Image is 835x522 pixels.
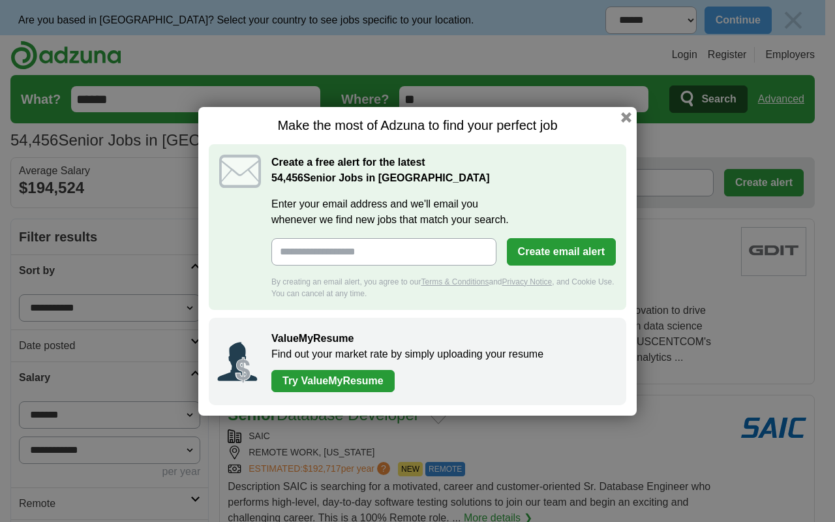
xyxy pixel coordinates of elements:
[271,331,613,346] h2: ValueMyResume
[421,277,489,286] a: Terms & Conditions
[507,238,616,266] button: Create email alert
[502,277,553,286] a: Privacy Notice
[271,172,490,183] strong: Senior Jobs in [GEOGRAPHIC_DATA]
[271,370,395,392] a: Try ValueMyResume
[271,170,303,186] span: 54,456
[271,276,616,299] div: By creating an email alert, you agree to our and , and Cookie Use. You can cancel at any time.
[209,117,626,134] h1: Make the most of Adzuna to find your perfect job
[271,196,616,228] label: Enter your email address and we'll email you whenever we find new jobs that match your search.
[271,346,613,362] p: Find out your market rate by simply uploading your resume
[271,155,616,186] h2: Create a free alert for the latest
[219,155,261,188] img: icon_email.svg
